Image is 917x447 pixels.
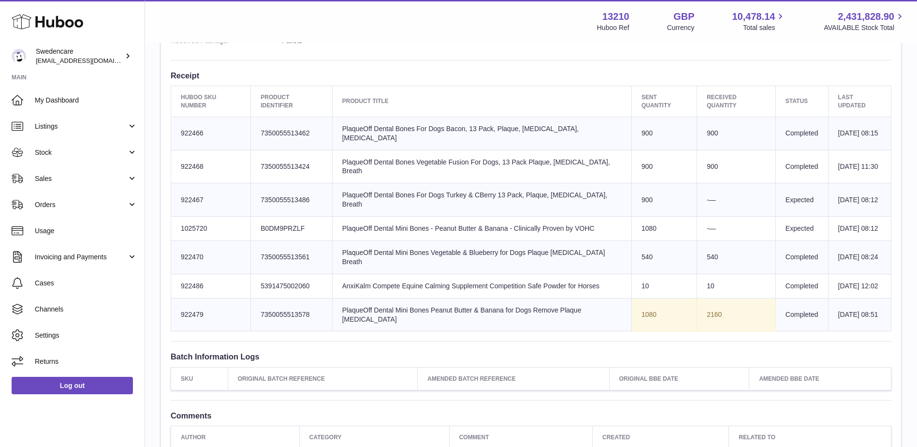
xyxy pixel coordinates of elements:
a: 10,478.14 Total sales [732,10,786,32]
a: Log out [12,377,133,394]
h3: Batch Information Logs [171,351,891,362]
span: 2,431,828.90 [838,10,894,23]
span: My Dashboard [35,96,137,105]
td: 10 [697,274,776,298]
td: 1025720 [171,217,251,241]
span: Settings [35,331,137,340]
td: 7350055513578 [251,298,332,331]
th: Last updated [828,86,891,117]
span: Channels [35,305,137,314]
td: 1080 [631,298,697,331]
td: 5391475002060 [251,274,332,298]
td: 900 [631,117,697,150]
td: [DATE] 08:15 [828,117,891,150]
td: 7350055513462 [251,117,332,150]
th: Huboo SKU Number [171,86,251,117]
td: 922486 [171,274,251,298]
th: Original BBE Date [609,367,749,390]
td: -— [697,183,776,217]
th: Original Batch Reference [228,367,418,390]
td: 900 [697,150,776,183]
td: [DATE] 12:02 [828,274,891,298]
th: Received Quantity [697,86,776,117]
td: 2160 [697,298,776,331]
td: 1080 [631,217,697,241]
td: PlaqueOff Dental Mini Bones Peanut Butter & Banana for Dogs Remove Plaque [MEDICAL_DATA] [332,298,631,331]
td: PlaqueOff Dental Mini Bones Vegetable & Blueberry for Dogs Plaque [MEDICAL_DATA] Breath [332,240,631,274]
td: Expected [775,183,828,217]
td: 922467 [171,183,251,217]
span: 10,478.14 [732,10,775,23]
td: AnxiKalm Compete Equine Calming Supplement Competition Safe Powder for Horses [332,274,631,298]
td: [DATE] 08:51 [828,298,891,331]
div: Swedencare [36,47,123,65]
th: SKU [171,367,228,390]
td: [DATE] 08:12 [828,217,891,241]
span: Orders [35,200,127,209]
img: gemma.horsfield@swedencare.co.uk [12,49,26,63]
td: Completed [775,298,828,331]
td: 7350055513561 [251,240,332,274]
td: [DATE] 08:12 [828,183,891,217]
a: 2,431,828.90 AVAILABLE Stock Total [824,10,905,32]
h3: Comments [171,410,891,421]
span: Stock [35,148,127,157]
span: Sales [35,174,127,183]
div: Currency [667,23,695,32]
td: 922466 [171,117,251,150]
td: Completed [775,240,828,274]
th: Amended BBE Date [749,367,891,390]
span: Returns [35,357,137,366]
span: AVAILABLE Stock Total [824,23,905,32]
td: 10 [631,274,697,298]
th: Product title [332,86,631,117]
td: 7350055513486 [251,183,332,217]
td: Completed [775,117,828,150]
div: Huboo Ref [597,23,629,32]
td: PlaqueOff Dental Bones For Dogs Turkey & CBerry 13 Pack, Plaque, [MEDICAL_DATA], Breath [332,183,631,217]
td: Completed [775,274,828,298]
td: Expected [775,217,828,241]
td: -— [697,217,776,241]
td: [DATE] 08:24 [828,240,891,274]
td: 900 [631,183,697,217]
td: 922479 [171,298,251,331]
td: 922470 [171,240,251,274]
td: B0DM9PRZLF [251,217,332,241]
span: Listings [35,122,127,131]
td: 922468 [171,150,251,183]
th: Sent Quantity [631,86,697,117]
td: Completed [775,150,828,183]
h3: Receipt [171,70,891,81]
span: Invoicing and Payments [35,253,127,262]
th: Status [775,86,828,117]
td: [DATE] 11:30 [828,150,891,183]
td: 540 [697,240,776,274]
span: Cases [35,279,137,288]
th: Product Identifier [251,86,332,117]
td: 7350055513424 [251,150,332,183]
span: [EMAIL_ADDRESS][DOMAIN_NAME] [36,57,142,64]
strong: 13210 [602,10,629,23]
td: 900 [697,117,776,150]
strong: GBP [673,10,694,23]
td: 540 [631,240,697,274]
td: PlaqueOff Dental Bones Vegetable Fusion For Dogs, 13 Pack Plaque, [MEDICAL_DATA], Breath [332,150,631,183]
th: Amended Batch Reference [418,367,609,390]
span: Usage [35,226,137,236]
td: 900 [631,150,697,183]
td: PlaqueOff Dental Bones For Dogs Bacon, 13 Pack, Plaque, [MEDICAL_DATA], [MEDICAL_DATA] [332,117,631,150]
span: Total sales [743,23,786,32]
td: PlaqueOff Dental Mini Bones - Peanut Butter & Banana - Clinically Proven by VOHC [332,217,631,241]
